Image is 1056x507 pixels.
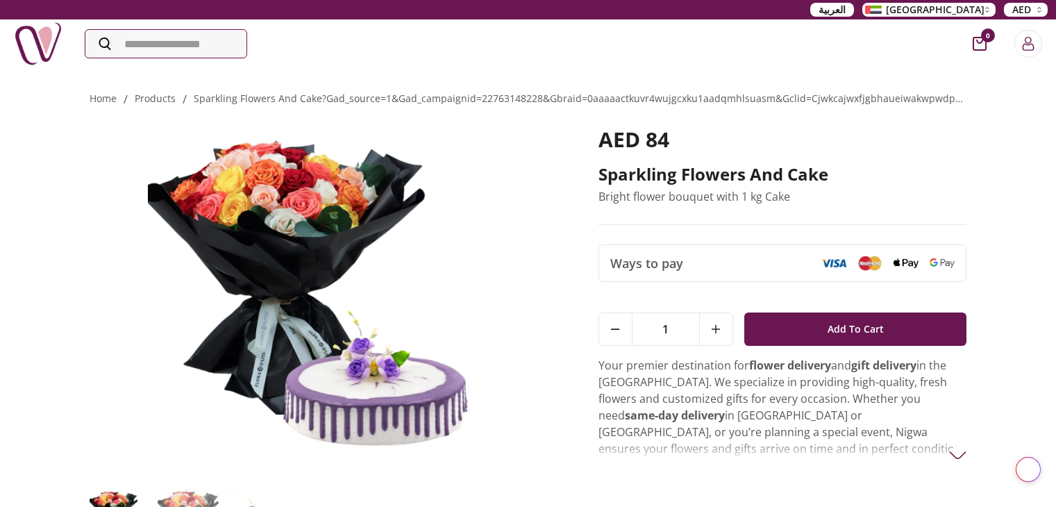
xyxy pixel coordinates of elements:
strong: gift delivery [851,358,916,373]
button: Add To Cart [744,313,967,346]
li: / [183,91,187,108]
h2: Sparkling Flowers and Cake [598,163,967,185]
a: Home [90,92,117,105]
button: Login [1014,30,1042,58]
button: [GEOGRAPHIC_DATA] [862,3,996,17]
p: Bright flower bouquet with 1 kg Cake [598,188,967,205]
span: Add To Cart [828,317,884,342]
strong: flower delivery [749,358,831,373]
span: العربية [819,3,846,17]
strong: same-day delivery [625,408,725,423]
span: AED [1012,3,1031,17]
input: Search [85,30,246,58]
img: Arabic_dztd3n.png [865,6,882,14]
img: Nigwa-uae-gifts [14,19,62,68]
span: [GEOGRAPHIC_DATA] [886,3,984,17]
a: products [135,92,176,105]
img: Mastercard [857,256,882,270]
span: 1 [632,313,699,345]
span: AED 84 [598,125,669,153]
img: Apple Pay [894,258,919,269]
li: / [124,91,128,108]
img: Google Pay [930,258,955,268]
span: 0 [981,28,995,42]
button: AED [1004,3,1048,17]
img: arrow [949,447,966,464]
img: Sparkling Flowers and Cake [90,127,560,481]
img: Visa [821,258,846,268]
button: cart-button [973,37,987,51]
span: Ways to pay [610,253,683,273]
